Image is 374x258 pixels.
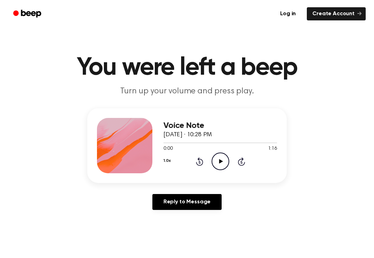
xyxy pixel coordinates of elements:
[163,121,277,130] h3: Voice Note
[268,145,277,153] span: 1:16
[273,6,303,22] a: Log in
[10,55,364,80] h1: You were left a beep
[307,7,366,20] a: Create Account
[163,145,172,153] span: 0:00
[163,132,212,138] span: [DATE] · 10:28 PM
[152,194,222,210] a: Reply to Message
[54,86,320,97] p: Turn up your volume and press play.
[163,155,170,167] button: 1.0x
[8,7,47,21] a: Beep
